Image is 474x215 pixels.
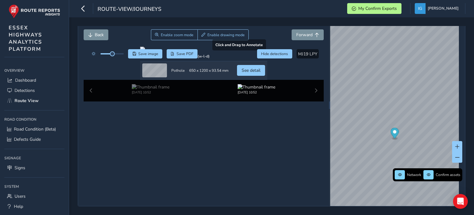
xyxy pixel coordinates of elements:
[14,126,56,132] span: Road Condition (Beta)
[177,51,193,56] span: Save PDF
[4,124,64,134] a: Road Condition (Beta)
[242,67,260,73] span: See detail
[4,66,64,75] div: Overview
[169,61,187,80] td: Pothole
[197,29,249,40] button: Draw
[292,29,324,40] button: Forward
[15,193,26,199] span: Users
[167,49,198,58] button: PDF
[128,49,162,58] button: Save
[161,32,193,37] span: Enable zoom mode
[4,115,64,124] div: Road Condition
[415,3,426,14] img: diamond-layout
[237,65,265,76] button: See detail
[15,77,36,83] span: Dashboard
[238,84,275,90] img: Thumbnail frame
[4,182,64,191] div: System
[4,134,64,144] a: Defects Guide
[4,163,64,173] a: Signs
[436,172,460,177] span: Confirm assets
[15,165,25,171] span: Signs
[296,32,313,38] span: Forward
[257,49,292,58] button: Hide detections
[187,61,231,80] td: 650 x 1200 x 93.54 mm
[415,3,461,14] button: [PERSON_NAME]
[4,153,64,163] div: Signage
[14,204,23,209] span: Help
[9,4,60,18] img: rr logo
[138,51,158,56] span: Save image
[15,98,39,104] span: Route View
[4,201,64,212] a: Help
[238,90,275,95] div: [DATE] 10:52
[4,191,64,201] a: Users
[4,96,64,106] a: Route View
[15,88,35,93] span: Detections
[298,51,317,57] span: MJ19 LPY
[132,84,169,90] img: Thumbnail frame
[391,128,399,140] div: Map marker
[132,90,169,95] div: [DATE] 10:52
[428,3,459,14] span: [PERSON_NAME]
[207,32,245,37] span: Enable drawing mode
[347,3,401,14] button: My Confirm Exports
[4,85,64,96] a: Detections
[84,29,108,40] button: Back
[358,6,397,11] span: My Confirm Exports
[95,32,104,38] span: Back
[261,51,288,56] span: Hide detections
[9,24,42,53] span: ESSEX HIGHWAYS ANALYTICS PLATFORM
[453,194,468,209] div: Open Intercom Messenger
[4,75,64,85] a: Dashboard
[14,136,41,142] span: Defects Guide
[407,172,421,177] span: Network
[151,29,197,40] button: Zoom
[98,5,161,14] span: route-view/journeys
